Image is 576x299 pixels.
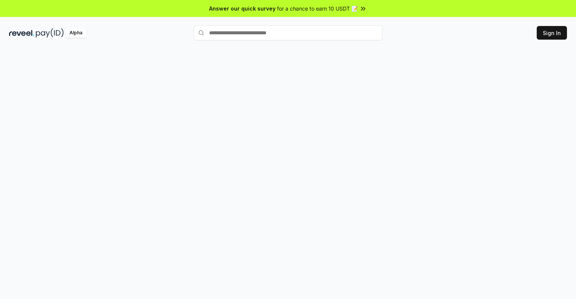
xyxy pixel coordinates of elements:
[65,28,86,38] div: Alpha
[9,28,34,38] img: reveel_dark
[209,5,276,12] span: Answer our quick survey
[537,26,567,40] button: Sign In
[277,5,358,12] span: for a chance to earn 10 USDT 📝
[36,28,64,38] img: pay_id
